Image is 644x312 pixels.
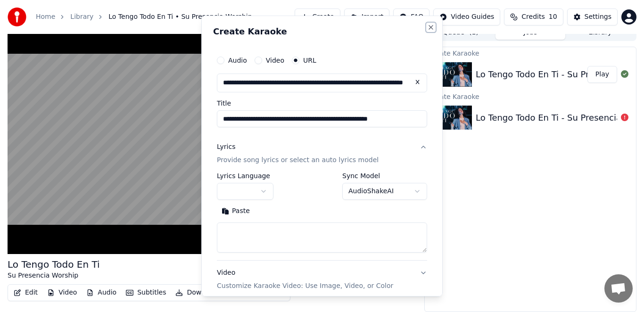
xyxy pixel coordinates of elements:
[217,156,379,165] p: Provide song lyrics or select an auto lyrics model
[217,100,427,107] label: Title
[217,135,427,172] button: LyricsProvide song lyrics or select an auto lyrics model
[217,268,393,291] div: Video
[342,172,427,179] label: Sync Model
[217,172,427,260] div: LyricsProvide song lyrics or select an auto lyrics model
[217,142,235,152] div: Lyrics
[266,57,284,64] label: Video
[217,281,393,291] p: Customize Karaoke Video: Use Image, Video, or Color
[303,57,316,64] label: URL
[217,261,427,298] button: VideoCustomize Karaoke Video: Use Image, Video, or Color
[228,57,247,64] label: Audio
[213,27,431,36] h2: Create Karaoke
[217,204,255,219] button: Paste
[217,172,273,179] label: Lyrics Language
